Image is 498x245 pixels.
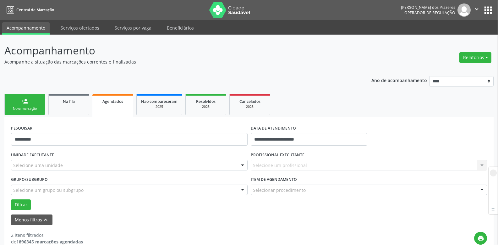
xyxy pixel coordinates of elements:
label: UNIDADE EXECUTANTE [11,150,54,160]
label: Grupo/Subgrupo [11,175,48,185]
button:  [471,3,483,17]
span: Não compareceram [141,99,178,104]
button: print [474,232,487,245]
button: Menos filtroskeyboard_arrow_up [11,214,52,226]
span: Na fila [63,99,75,104]
div: Nova marcação [9,106,41,111]
i:  [473,6,480,13]
label: DATA DE ATENDIMENTO [251,123,296,133]
div: person_add [21,98,28,105]
span: Agendados [102,99,123,104]
button: Filtrar [11,199,31,210]
div: de [11,238,83,245]
p: Acompanhe a situação das marcações correntes e finalizadas [4,58,347,65]
strong: 1896345 marcações agendadas [16,239,83,245]
span: Selecione uma unidade [13,162,63,169]
span: Central de Marcação [16,7,54,13]
img: img [457,3,471,17]
a: Serviços ofertados [56,22,104,33]
div: 2025 [141,104,178,109]
a: Beneficiários [162,22,198,33]
div: 2025 [190,104,222,109]
span: Resolvidos [196,99,216,104]
i: print [477,235,484,242]
span: Cancelados [239,99,260,104]
div: 2025 [234,104,265,109]
span: Operador de regulação [404,10,455,15]
label: Item de agendamento [251,175,297,185]
a: Serviços por vaga [110,22,156,33]
a: Acompanhamento [2,22,50,35]
label: PROFISSIONAL EXECUTANTE [251,150,304,160]
p: Acompanhamento [4,43,347,58]
i: keyboard_arrow_up [42,216,49,223]
p: Ano de acompanhamento [371,76,427,84]
span: Selecione um grupo ou subgrupo [13,187,84,193]
div: [PERSON_NAME] dos Prazeres [401,5,455,10]
a: Central de Marcação [4,5,54,15]
label: PESQUISAR [11,123,32,133]
span: Selecionar procedimento [253,187,306,193]
button: apps [483,5,494,16]
button: Relatórios [459,52,491,63]
div: 2 itens filtrados [11,232,83,238]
